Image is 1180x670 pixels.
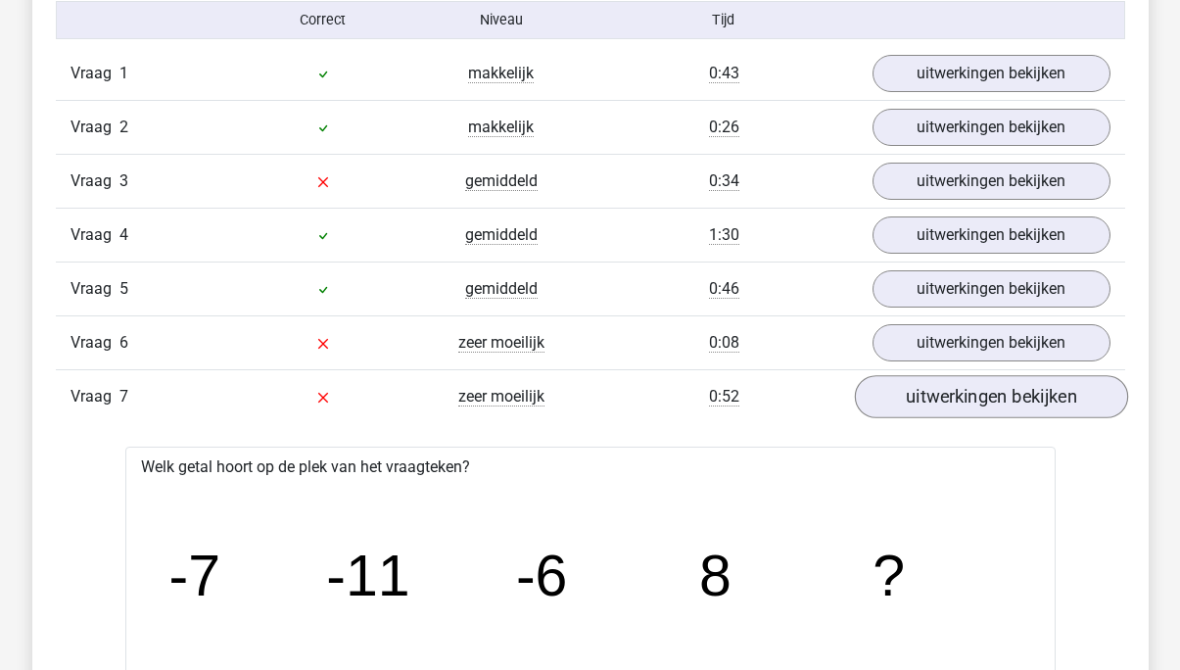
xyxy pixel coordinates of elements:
[71,223,119,247] span: Vraag
[698,544,731,608] tspan: 8
[458,387,544,407] span: zeer moeilijk
[709,64,739,83] span: 0:43
[468,64,534,83] span: makkelijk
[854,375,1127,418] a: uitwerkingen bekijken
[873,216,1110,254] a: uitwerkingen bekijken
[515,544,567,608] tspan: -6
[873,109,1110,146] a: uitwerkingen bekijken
[71,385,119,408] span: Vraag
[709,225,739,245] span: 1:30
[873,270,1110,308] a: uitwerkingen bekijken
[873,163,1110,200] a: uitwerkingen bekijken
[465,279,538,299] span: gemiddeld
[71,277,119,301] span: Vraag
[119,387,128,406] span: 7
[71,331,119,355] span: Vraag
[709,118,739,137] span: 0:26
[458,333,544,353] span: zeer moeilijk
[709,333,739,353] span: 0:08
[412,10,590,30] div: Niveau
[709,171,739,191] span: 0:34
[234,10,412,30] div: Correct
[71,169,119,193] span: Vraag
[709,387,739,407] span: 0:52
[873,324,1110,361] a: uitwerkingen bekijken
[873,55,1110,92] a: uitwerkingen bekijken
[119,64,128,82] span: 1
[119,225,128,244] span: 4
[168,544,220,608] tspan: -7
[465,225,538,245] span: gemiddeld
[119,171,128,190] span: 3
[119,279,128,298] span: 5
[590,10,857,30] div: Tijd
[465,171,538,191] span: gemiddeld
[326,544,409,608] tspan: -11
[119,118,128,136] span: 2
[468,118,534,137] span: makkelijk
[709,279,739,299] span: 0:46
[873,544,905,608] tspan: ?
[119,333,128,352] span: 6
[71,62,119,85] span: Vraag
[71,116,119,139] span: Vraag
